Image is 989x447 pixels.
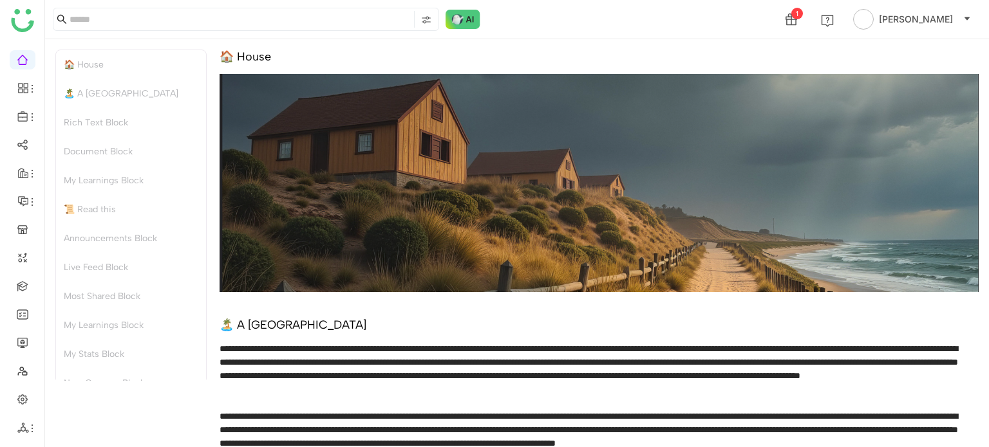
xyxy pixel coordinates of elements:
[56,369,206,397] div: New Courses Block
[56,253,206,282] div: Live Feed Block
[56,282,206,311] div: Most Shared Block
[56,340,206,369] div: My Stats Block
[11,9,34,32] img: logo
[56,50,206,79] div: 🏠 House
[56,166,206,195] div: My Learnings Block
[56,195,206,224] div: 📜 Read this
[56,224,206,253] div: Announcements Block
[879,12,953,26] span: [PERSON_NAME]
[56,137,206,166] div: Document Block
[56,79,206,108] div: 🏝️ A [GEOGRAPHIC_DATA]
[220,74,979,292] img: 68553b2292361c547d91f02a
[56,311,206,340] div: My Learnings Block
[791,8,803,19] div: 1
[853,9,874,30] img: avatar
[421,15,431,25] img: search-type.svg
[220,50,271,64] div: 🏠 House
[446,10,480,29] img: ask-buddy-normal.svg
[821,14,834,27] img: help.svg
[851,9,974,30] button: [PERSON_NAME]
[56,108,206,137] div: Rich Text Block
[220,318,366,332] div: 🏝️ A [GEOGRAPHIC_DATA]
